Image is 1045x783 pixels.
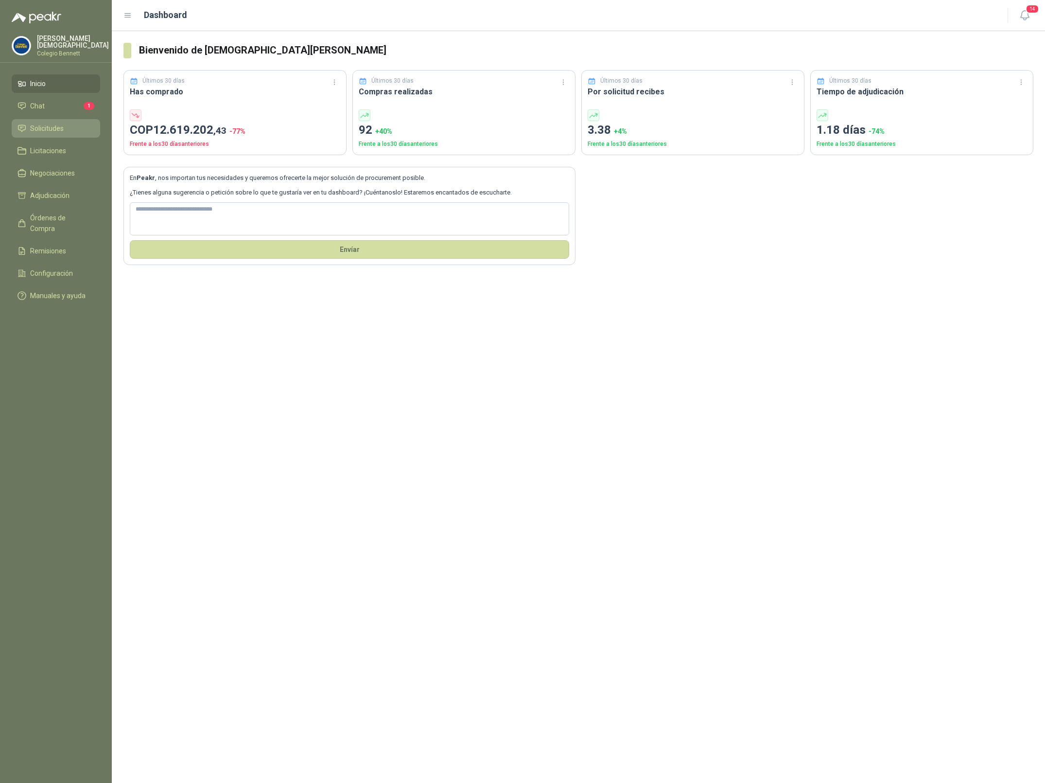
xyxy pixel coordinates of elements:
[30,101,45,111] span: Chat
[137,174,155,181] b: Peakr
[588,140,798,149] p: Frente a los 30 días anteriores
[30,268,73,279] span: Configuración
[30,246,66,256] span: Remisiones
[37,35,109,49] p: [PERSON_NAME] [DEMOGRAPHIC_DATA]
[142,76,185,86] p: Últimos 30 días
[12,186,100,205] a: Adjudicación
[1016,7,1033,24] button: 14
[30,190,70,201] span: Adjudicación
[12,286,100,305] a: Manuales y ayuda
[371,76,414,86] p: Últimos 30 días
[153,123,226,137] span: 12.619.202
[30,168,75,178] span: Negociaciones
[359,140,569,149] p: Frente a los 30 días anteriores
[139,43,1033,58] h3: Bienvenido de [DEMOGRAPHIC_DATA][PERSON_NAME]
[30,78,46,89] span: Inicio
[359,121,569,140] p: 92
[144,8,187,22] h1: Dashboard
[213,125,226,136] span: ,43
[12,264,100,283] a: Configuración
[130,240,569,259] button: Envíar
[869,127,885,135] span: -74 %
[130,121,340,140] p: COP
[817,86,1027,98] h3: Tiempo de adjudicación
[12,119,100,138] a: Solicitudes
[130,188,569,197] p: ¿Tienes alguna sugerencia o petición sobre lo que te gustaría ver en tu dashboard? ¡Cuéntanoslo! ...
[12,209,100,238] a: Órdenes de Compra
[12,142,100,160] a: Licitaciones
[130,86,340,98] h3: Has comprado
[30,290,86,301] span: Manuales y ayuda
[229,127,245,135] span: -77 %
[600,76,643,86] p: Últimos 30 días
[37,51,109,56] p: Colegio Bennett
[12,74,100,93] a: Inicio
[84,102,94,110] span: 1
[12,164,100,182] a: Negociaciones
[359,86,569,98] h3: Compras realizadas
[817,140,1027,149] p: Frente a los 30 días anteriores
[614,127,627,135] span: + 4 %
[588,121,798,140] p: 3.38
[30,145,66,156] span: Licitaciones
[12,242,100,260] a: Remisiones
[1026,4,1039,14] span: 14
[12,36,31,55] img: Company Logo
[12,12,61,23] img: Logo peakr
[817,121,1027,140] p: 1.18 días
[130,173,569,183] p: En , nos importan tus necesidades y queremos ofrecerte la mejor solución de procurement posible.
[130,140,340,149] p: Frente a los 30 días anteriores
[829,76,871,86] p: Últimos 30 días
[30,213,91,234] span: Órdenes de Compra
[375,127,392,135] span: + 40 %
[588,86,798,98] h3: Por solicitud recibes
[30,123,64,134] span: Solicitudes
[12,97,100,115] a: Chat1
